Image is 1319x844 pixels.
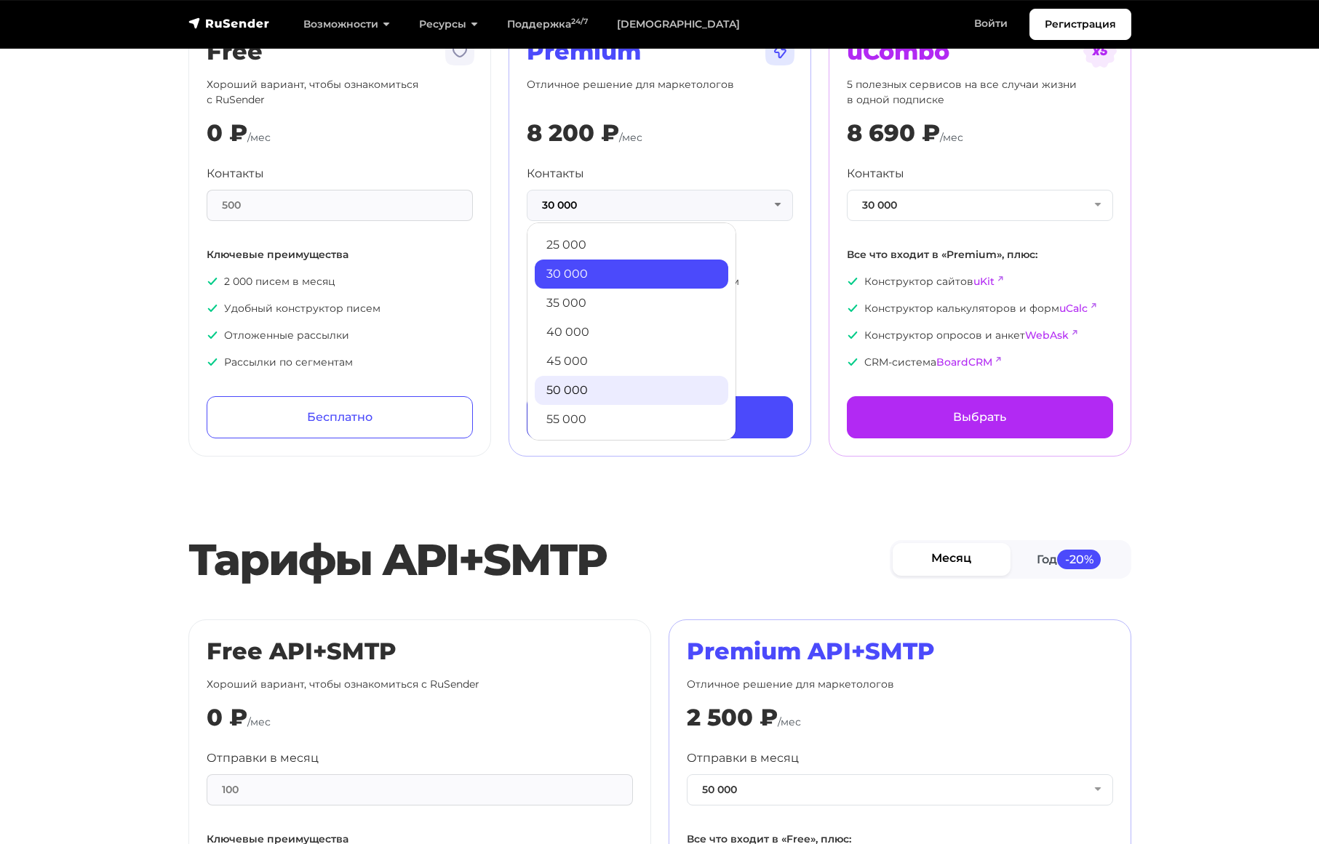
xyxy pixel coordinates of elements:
label: Отправки в месяц [207,749,319,767]
p: Хороший вариант, чтобы ознакомиться с RuSender [207,677,633,692]
span: /мес [778,715,801,728]
a: Выбрать [847,396,1113,438]
a: 40 000 [535,318,728,347]
a: Регистрация [1029,9,1131,40]
img: icon-ok.svg [207,302,218,314]
p: Хороший вариант, чтобы ознакомиться с RuSender [207,77,473,108]
span: -20% [1057,550,1101,569]
h2: Free [207,38,473,65]
label: Контакты [527,165,584,182]
div: 0 ₽ [207,119,247,147]
a: [DEMOGRAPHIC_DATA] [602,9,754,39]
a: 30 000 [535,260,728,289]
h2: Premium [527,38,793,65]
h2: Premium API+SMTP [687,638,1113,665]
img: icon-ok.svg [207,276,218,287]
button: 30 000 [527,190,793,221]
p: 2 000 писем в месяц [207,274,473,289]
a: 35 000 [535,289,728,318]
p: Отличное решение для маркетологов [687,677,1113,692]
img: tarif-premium.svg [762,33,797,68]
a: 25 000 [535,230,728,260]
p: Конструктор калькуляторов и форм [847,301,1113,316]
img: icon-ok.svg [847,356,858,368]
label: Контакты [207,165,264,182]
img: icon-ok.svg [847,276,858,287]
a: WebAsk [1025,329,1069,342]
p: Все что входит в «Premium», плюс: [847,247,1113,262]
img: icon-ok.svg [847,302,858,314]
label: Отправки в месяц [687,749,799,767]
p: 5 полезных сервисов на все случаи жизни в одной подписке [847,77,1113,108]
sup: 24/7 [571,17,588,26]
img: tarif-free.svg [442,33,477,68]
div: 0 ₽ [207,704,247,731]
p: Конструктор опросов и анкет [847,328,1113,343]
a: 45 000 [535,347,728,376]
a: Месяц [893,543,1011,576]
p: Ключевые преимущества [207,247,473,262]
a: Ресурсы [405,9,493,39]
span: /мес [619,131,642,144]
h2: uCombo [847,38,1113,65]
div: 2 500 ₽ [687,704,778,731]
p: Отложенные рассылки [207,328,473,343]
p: Отличное решение для маркетологов [527,77,793,108]
p: Удобный конструктор писем [207,301,473,316]
a: Поддержка24/7 [493,9,602,39]
h2: Тарифы API+SMTP [188,534,890,586]
a: uCalc [1059,302,1088,315]
a: Бесплатно [207,396,473,438]
a: 50 000 [535,376,728,405]
span: /мес [247,715,271,728]
p: CRM-система [847,355,1113,370]
div: 8 690 ₽ [847,119,940,147]
img: icon-ok.svg [207,356,218,368]
label: Контакты [847,165,904,182]
button: 30 000 [847,190,1113,221]
img: RuSender [188,16,270,31]
p: Рассылки по сегментам [207,355,473,370]
a: Возможности [289,9,405,39]
ul: 30 000 [527,222,736,441]
span: /мес [247,131,271,144]
a: 60 000 [535,434,728,463]
a: 55 000 [535,405,728,434]
a: uKit [973,275,995,288]
a: Год [1011,543,1128,576]
img: tarif-ucombo.svg [1083,33,1117,68]
button: 50 000 [687,774,1113,805]
span: /мес [940,131,963,144]
div: 8 200 ₽ [527,119,619,147]
h2: Free API+SMTP [207,638,633,665]
p: Конструктор сайтов [847,274,1113,289]
img: icon-ok.svg [207,329,218,341]
img: icon-ok.svg [847,329,858,341]
a: BoardCRM [936,355,992,369]
a: Войти [960,9,1022,39]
